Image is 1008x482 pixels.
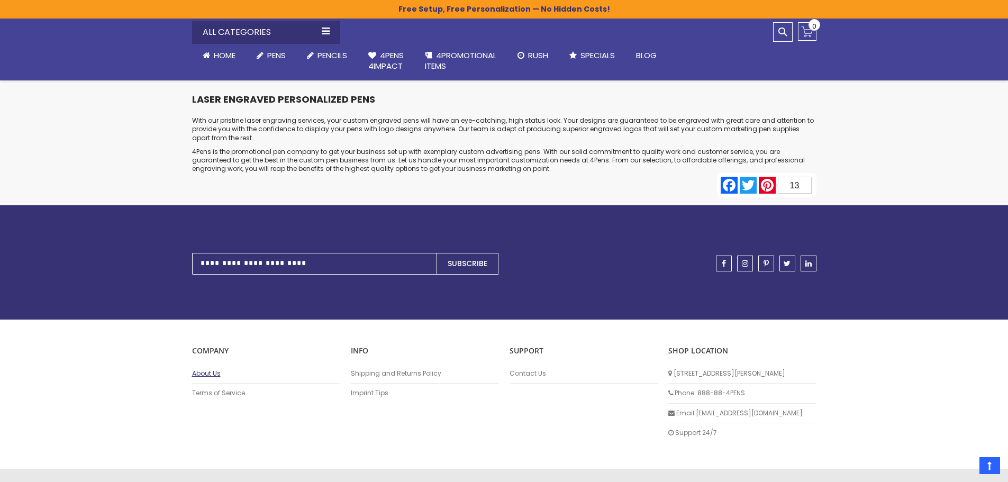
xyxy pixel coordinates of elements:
p: With our pristine laser engraving services, your custom engraved pens will have an eye-catching, ... [192,116,816,142]
a: Specials [559,44,625,67]
li: Phone: 888-88-4PENS [668,384,816,403]
a: Imprint Tips [351,389,499,397]
p: COMPANY [192,346,340,356]
span: 0 [812,21,816,31]
a: Terms of Service [192,389,340,397]
span: Rush [528,50,548,61]
a: 4Pens4impact [358,44,414,78]
span: Blog [636,50,657,61]
span: instagram [742,260,748,267]
span: Subscribe [448,258,487,269]
span: Pens [267,50,286,61]
a: facebook [716,256,732,271]
a: pinterest [758,256,774,271]
a: Pencils [296,44,358,67]
span: 4Pens 4impact [368,50,404,71]
a: Shipping and Returns Policy [351,369,499,378]
a: 0 [798,22,816,41]
span: facebook [722,260,726,267]
span: twitter [784,260,791,267]
span: linkedin [805,260,812,267]
a: instagram [737,256,753,271]
button: Subscribe [437,253,498,275]
a: linkedin [801,256,816,271]
p: INFO [351,346,499,356]
a: Pinterest13 [758,177,813,194]
a: Pens [246,44,296,67]
a: twitter [779,256,795,271]
li: Support 24/7 [668,423,816,442]
a: Facebook [720,177,739,194]
span: 13 [790,181,800,190]
span: Home [214,50,235,61]
a: 4PROMOTIONALITEMS [414,44,507,78]
p: 4Pens is the promotional pen company to get your business set up with exemplary custom advertisin... [192,148,816,174]
a: Blog [625,44,667,67]
a: Rush [507,44,559,67]
span: 4PROMOTIONAL ITEMS [425,50,496,71]
a: Twitter [739,177,758,194]
span: pinterest [764,260,769,267]
a: Home [192,44,246,67]
p: SHOP LOCATION [668,346,816,356]
p: Support [510,346,658,356]
a: About Us [192,369,340,378]
li: [STREET_ADDRESS][PERSON_NAME] [668,364,816,384]
iframe: Google Customer Reviews [921,453,1008,482]
span: Pencils [317,50,347,61]
span: Specials [580,50,615,61]
a: Contact Us [510,369,658,378]
div: All Categories [192,21,340,44]
strong: LASER ENGRAVED PERSONALIZED PENS [192,93,375,106]
li: Email: [EMAIL_ADDRESS][DOMAIN_NAME] [668,404,816,423]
